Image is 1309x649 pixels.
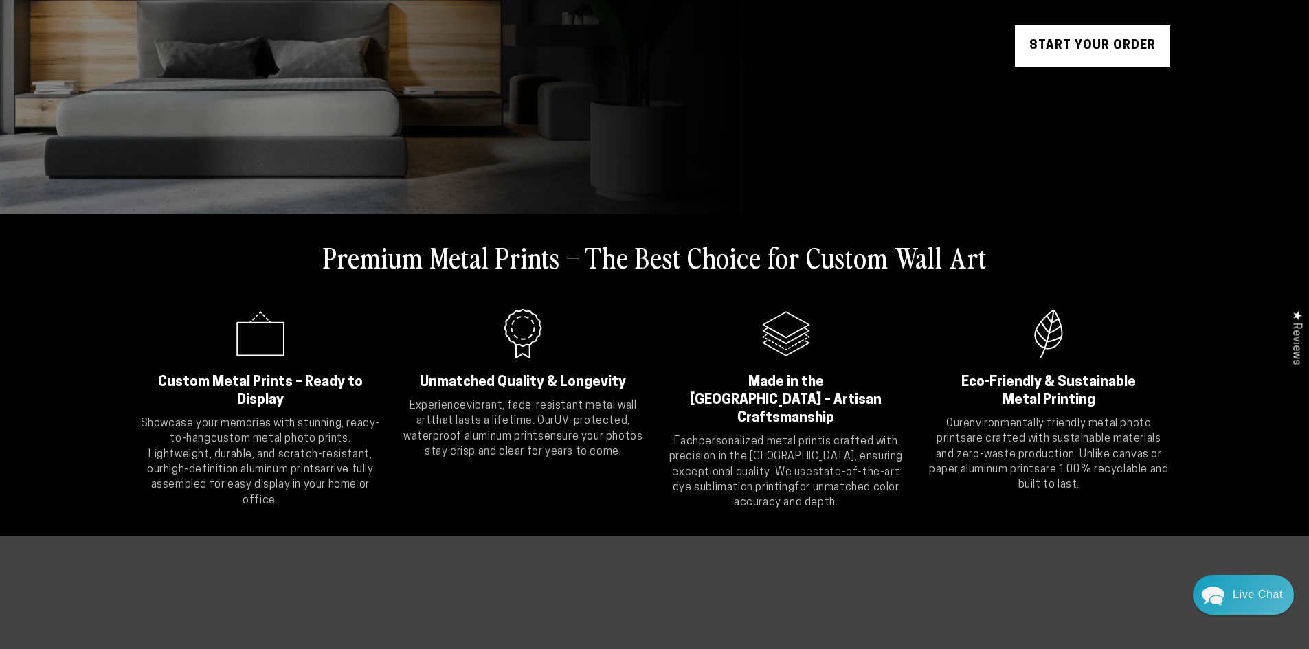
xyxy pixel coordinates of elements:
[961,464,1040,475] strong: aluminum prints
[928,416,1170,493] p: Our are crafted with sustainable materials and zero-waste production. Unlike canvas or paper, are...
[682,374,891,427] h2: Made in the [GEOGRAPHIC_DATA] – Artisan Craftsmanship
[699,436,823,447] strong: personalized metal print
[419,374,627,391] h2: Unmatched Quality & Longevity
[139,416,382,508] p: Showcase your memories with stunning, ready-to-hang . Lightweight, durable, and scratch-resistant...
[665,434,908,511] p: Each is crafted with precision in the [GEOGRAPHIC_DATA], ensuring exceptional quality. We use for...
[211,433,348,444] strong: custom metal photo prints
[157,374,365,409] h2: Custom Metal Prints – Ready to Display
[1233,575,1283,615] div: Contact Us Directly
[403,415,630,442] strong: UV-protected, waterproof aluminum prints
[402,398,645,460] p: Experience that lasts a lifetime. Our ensure your photos stay crisp and clear for years to come.
[323,239,987,275] h2: Premium Metal Prints – The Best Choice for Custom Wall Art
[945,374,1153,409] h2: Eco-Friendly & Sustainable Metal Printing
[937,418,1151,444] strong: environmentally friendly metal photo prints
[673,467,899,493] strong: state-of-the-art dye sublimation printing
[1193,575,1294,615] div: Chat widget toggle
[1283,299,1309,376] div: Click to open Judge.me floating reviews tab
[416,400,637,426] strong: vibrant, fade-resistant metal wall art
[1015,25,1170,67] a: START YOUR Order
[164,464,321,475] strong: high-definition aluminum prints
